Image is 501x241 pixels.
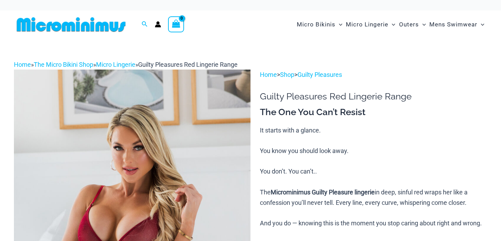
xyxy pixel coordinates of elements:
[295,14,344,35] a: Micro BikinisMenu ToggleMenu Toggle
[280,71,294,78] a: Shop
[346,16,388,33] span: Micro Lingerie
[344,14,397,35] a: Micro LingerieMenu ToggleMenu Toggle
[260,71,277,78] a: Home
[168,16,184,32] a: View Shopping Cart, empty
[297,16,335,33] span: Micro Bikinis
[14,17,128,32] img: MM SHOP LOGO FLAT
[477,16,484,33] span: Menu Toggle
[335,16,342,33] span: Menu Toggle
[428,14,486,35] a: Mens SwimwearMenu ToggleMenu Toggle
[388,16,395,33] span: Menu Toggle
[297,71,342,78] a: Guilty Pleasures
[155,21,161,27] a: Account icon link
[294,13,487,36] nav: Site Navigation
[34,61,93,68] a: The Micro Bikini Shop
[138,61,238,68] span: Guilty Pleasures Red Lingerie Range
[399,16,419,33] span: Outers
[271,188,375,196] b: Microminimus Guilty Pleasure lingerie
[260,91,487,102] h1: Guilty Pleasures Red Lingerie Range
[14,61,238,68] span: » » »
[14,61,31,68] a: Home
[260,70,487,80] p: > >
[429,16,477,33] span: Mens Swimwear
[142,20,148,29] a: Search icon link
[260,106,487,118] h3: The One You Can’t Resist
[419,16,426,33] span: Menu Toggle
[397,14,428,35] a: OutersMenu ToggleMenu Toggle
[96,61,135,68] a: Micro Lingerie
